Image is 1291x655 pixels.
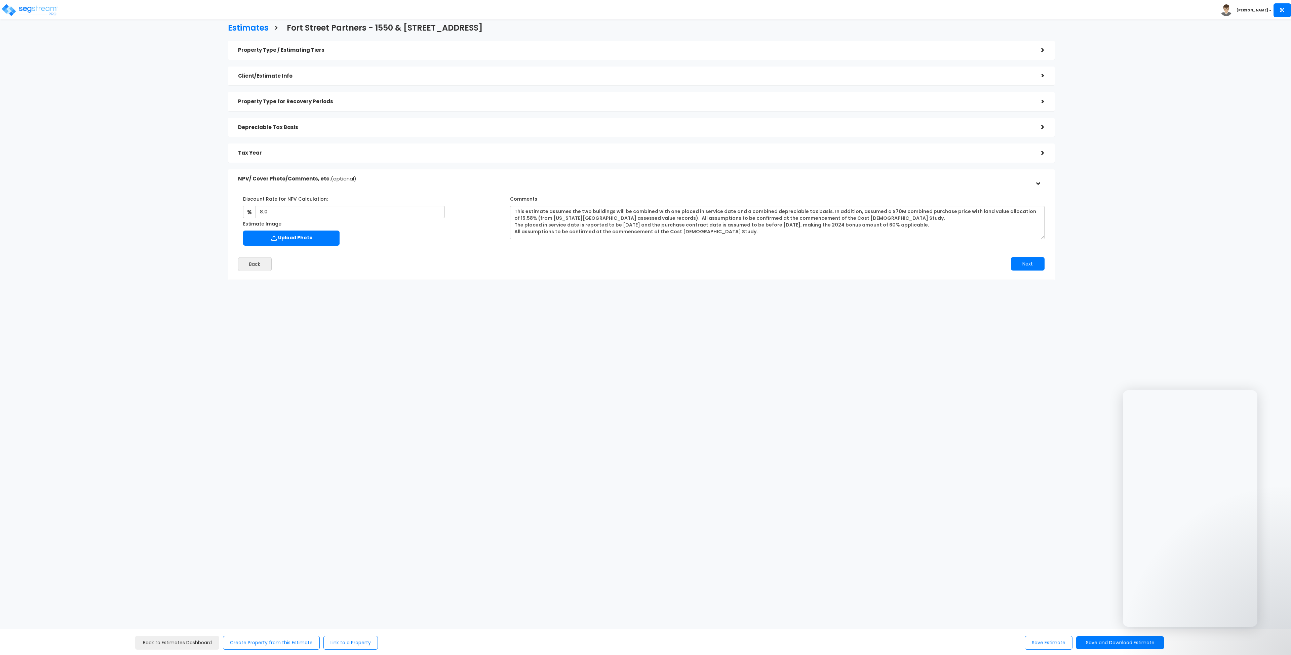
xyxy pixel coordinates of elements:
[238,99,1031,105] h5: Property Type for Recovery Periods
[1031,71,1045,81] div: >
[1123,390,1257,627] iframe: Intercom live chat
[223,636,320,650] button: Create Property from this Estimate
[323,636,378,650] button: Link to a Property
[1032,172,1043,186] div: >
[1241,632,1257,648] iframe: Intercom live chat
[1076,636,1164,649] button: Save and Download Estimate
[270,234,278,242] img: Upload Icon
[135,636,219,650] a: Back to Estimates Dashboard
[1031,96,1045,107] div: >
[238,176,1031,182] h5: NPV/ Cover Photo/Comments, etc.
[1011,257,1045,271] button: Next
[510,206,1044,239] textarea: This estimate assumes the two buildings will be combined with one placed in service date and a co...
[287,24,483,34] h3: Fort Street Partners - 1550 & [STREET_ADDRESS]
[228,24,269,34] h3: Estimates
[238,47,1031,53] h5: Property Type / Estimating Tiers
[1031,45,1045,55] div: >
[243,231,340,246] label: Upload Photo
[1031,122,1045,132] div: >
[1,3,58,17] img: logo_pro_r.png
[274,24,278,34] h3: >
[243,193,328,202] label: Discount Rate for NPV Calculation:
[1025,636,1072,650] button: Save Estimate
[223,17,269,37] a: Estimates
[243,218,281,227] label: Estimate Image
[1237,8,1268,13] b: [PERSON_NAME]
[282,17,483,37] a: Fort Street Partners - 1550 & [STREET_ADDRESS]
[238,257,272,271] button: Back
[238,73,1031,79] h5: Client/Estimate Info
[1220,4,1232,16] img: avatar.png
[510,193,537,202] label: Comments
[1031,148,1045,158] div: >
[238,125,1031,130] h5: Depreciable Tax Basis
[238,150,1031,156] h5: Tax Year
[331,175,356,182] span: (optional)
